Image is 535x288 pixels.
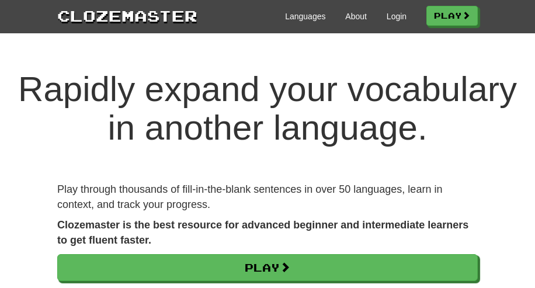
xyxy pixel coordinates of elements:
a: About [345,11,367,22]
a: Clozemaster [57,5,197,26]
strong: Clozemaster is the best resource for advanced beginner and intermediate learners to get fluent fa... [57,219,468,246]
a: Languages [285,11,325,22]
p: Play through thousands of fill-in-the-blank sentences in over 50 languages, learn in context, and... [57,182,478,212]
a: Play [426,6,478,26]
a: Play [57,254,478,281]
a: Login [387,11,407,22]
